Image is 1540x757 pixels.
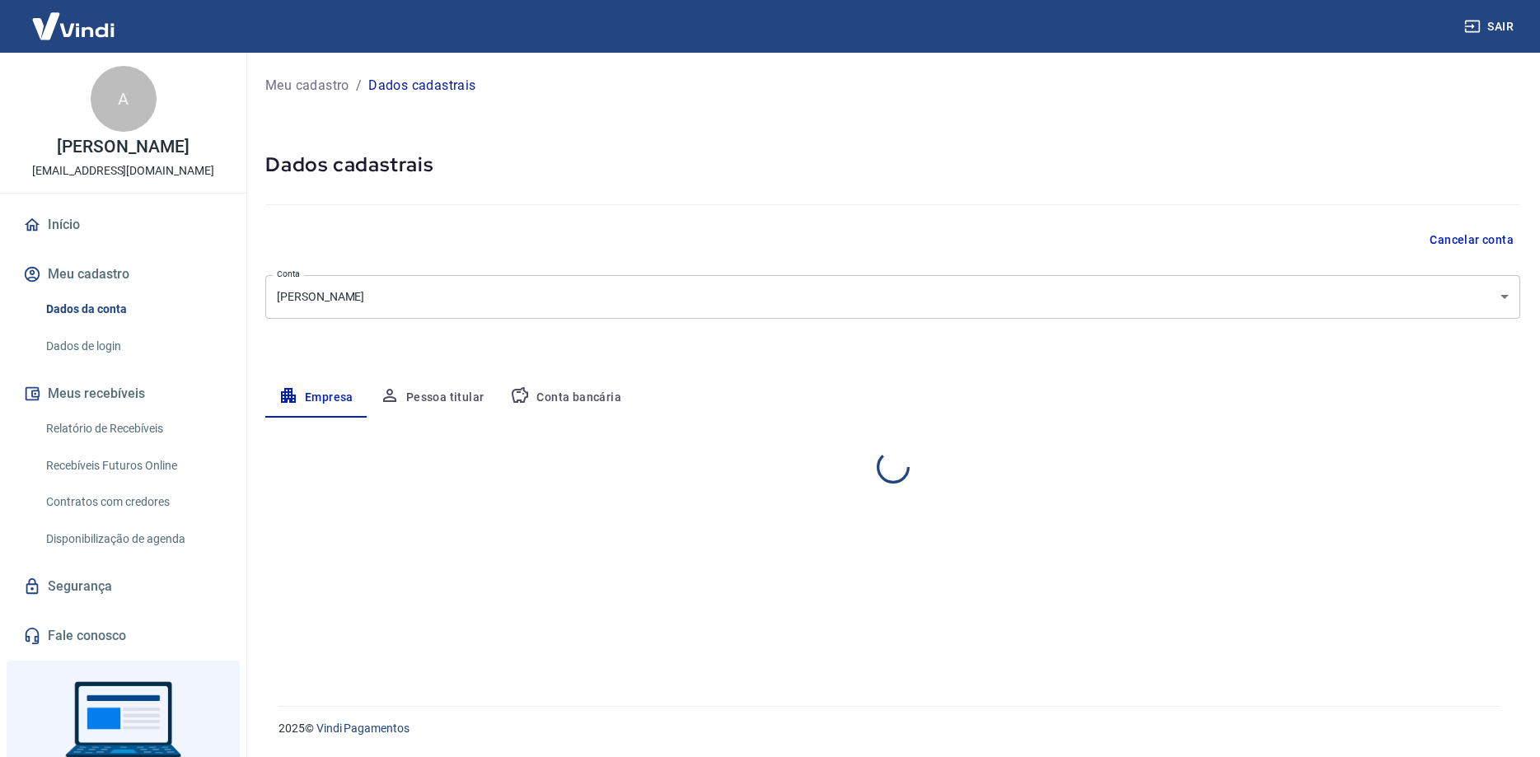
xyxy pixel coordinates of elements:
[279,720,1500,737] p: 2025 ©
[20,1,127,51] img: Vindi
[40,449,227,483] a: Recebíveis Futuros Online
[32,162,214,180] p: [EMAIL_ADDRESS][DOMAIN_NAME]
[265,76,349,96] a: Meu cadastro
[20,376,227,412] button: Meus recebíveis
[40,329,227,363] a: Dados de login
[265,275,1520,319] div: [PERSON_NAME]
[1423,225,1520,255] button: Cancelar conta
[40,292,227,326] a: Dados da conta
[1461,12,1520,42] button: Sair
[277,268,300,280] label: Conta
[20,618,227,654] a: Fale conosco
[20,256,227,292] button: Meu cadastro
[265,152,1520,178] h5: Dados cadastrais
[91,66,157,132] div: A
[57,138,189,156] p: [PERSON_NAME]
[40,485,227,519] a: Contratos com credores
[367,378,498,418] button: Pessoa titular
[40,412,227,446] a: Relatório de Recebíveis
[356,76,362,96] p: /
[20,568,227,605] a: Segurança
[368,76,475,96] p: Dados cadastrais
[316,722,410,735] a: Vindi Pagamentos
[40,522,227,556] a: Disponibilização de agenda
[497,378,634,418] button: Conta bancária
[265,378,367,418] button: Empresa
[20,207,227,243] a: Início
